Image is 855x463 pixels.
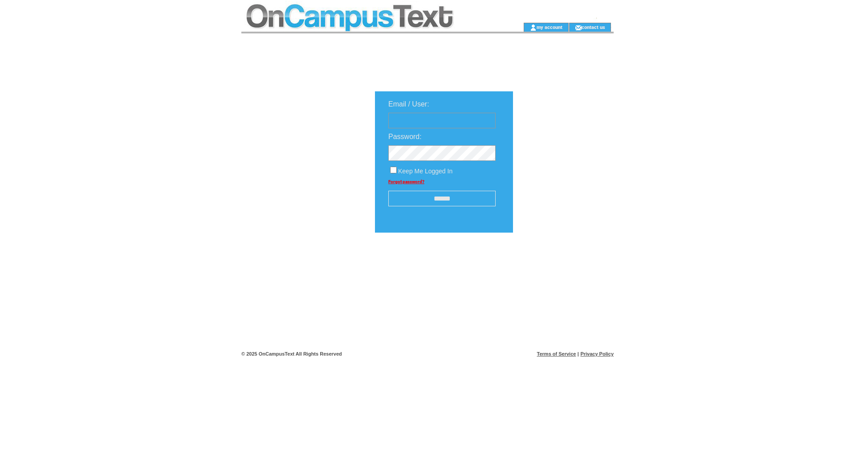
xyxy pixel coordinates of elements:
[530,24,537,31] img: account_icon.gif;jsessionid=B0C90409B4288E2650BDC9C7722CB155
[539,255,583,266] img: transparent.png;jsessionid=B0C90409B4288E2650BDC9C7722CB155
[388,133,422,140] span: Password:
[582,24,605,30] a: contact us
[537,24,562,30] a: my account
[388,100,429,108] span: Email / User:
[241,351,342,356] span: © 2025 OnCampusText All Rights Reserved
[388,179,424,184] a: Forgot password?
[537,351,576,356] a: Terms of Service
[578,351,579,356] span: |
[580,351,614,356] a: Privacy Policy
[575,24,582,31] img: contact_us_icon.gif;jsessionid=B0C90409B4288E2650BDC9C7722CB155
[398,168,452,175] span: Keep Me Logged In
